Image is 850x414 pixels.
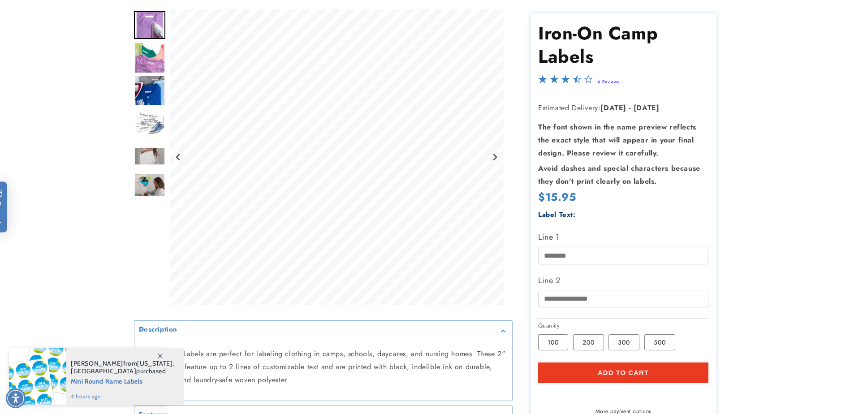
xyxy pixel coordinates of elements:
[488,151,501,163] button: Next slide
[538,101,708,114] p: Estimated Delivery:
[538,230,708,244] label: Line 1
[538,122,696,158] strong: The font shown in the name preview reflects the exact style that will appear in your final design...
[6,388,26,408] div: Accessibility Menu
[134,9,165,41] div: Go to slide 1
[634,102,660,112] strong: [DATE]
[134,173,165,204] div: Go to slide 6
[71,375,174,386] span: Mini Round Name Labels
[538,163,700,186] strong: Avoid dashes and special characters because they don’t print clearly on labels.
[538,321,561,330] legend: Quantity
[134,173,165,204] img: Iron-On Camp Labels - Label Land
[644,334,675,350] label: 500
[134,11,165,39] img: Iron on name label being ironed to shirt
[134,42,165,73] div: Go to slide 2
[538,273,708,287] label: Line 2
[134,42,165,73] img: Iron on name tags ironed to a t-shirt
[71,367,136,375] span: [GEOGRAPHIC_DATA]
[173,151,185,163] button: Go to last slide
[134,75,165,106] img: Iron on name labels ironed to shirt collar
[597,78,619,85] a: 4 Reviews
[760,375,841,405] iframe: Gorgias live chat messenger
[71,360,174,375] span: from , purchased
[629,102,631,112] strong: -
[139,325,178,334] h2: Description
[538,334,568,350] label: 100
[134,321,512,341] summary: Description
[573,334,604,350] label: 200
[600,102,626,112] strong: [DATE]
[134,75,165,106] div: Go to slide 3
[134,147,165,165] img: null
[538,190,576,204] span: $15.95
[538,77,593,87] span: 3.5-star overall rating
[134,108,165,139] img: Iron-on name labels with an iron
[598,368,649,376] span: Add to cart
[538,22,708,68] h1: Iron-On Camp Labels
[608,334,639,350] label: 300
[538,210,576,220] label: Label Text:
[137,359,173,367] span: [US_STATE]
[139,348,508,386] p: Laundry Safe Labels are perfect for labeling clothing in camps, schools, daycares, and nursing ho...
[134,108,165,139] div: Go to slide 4
[71,359,123,367] span: [PERSON_NAME]
[538,362,708,383] button: Add to cart
[71,392,174,401] span: 4 hours ago
[134,140,165,172] div: Go to slide 5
